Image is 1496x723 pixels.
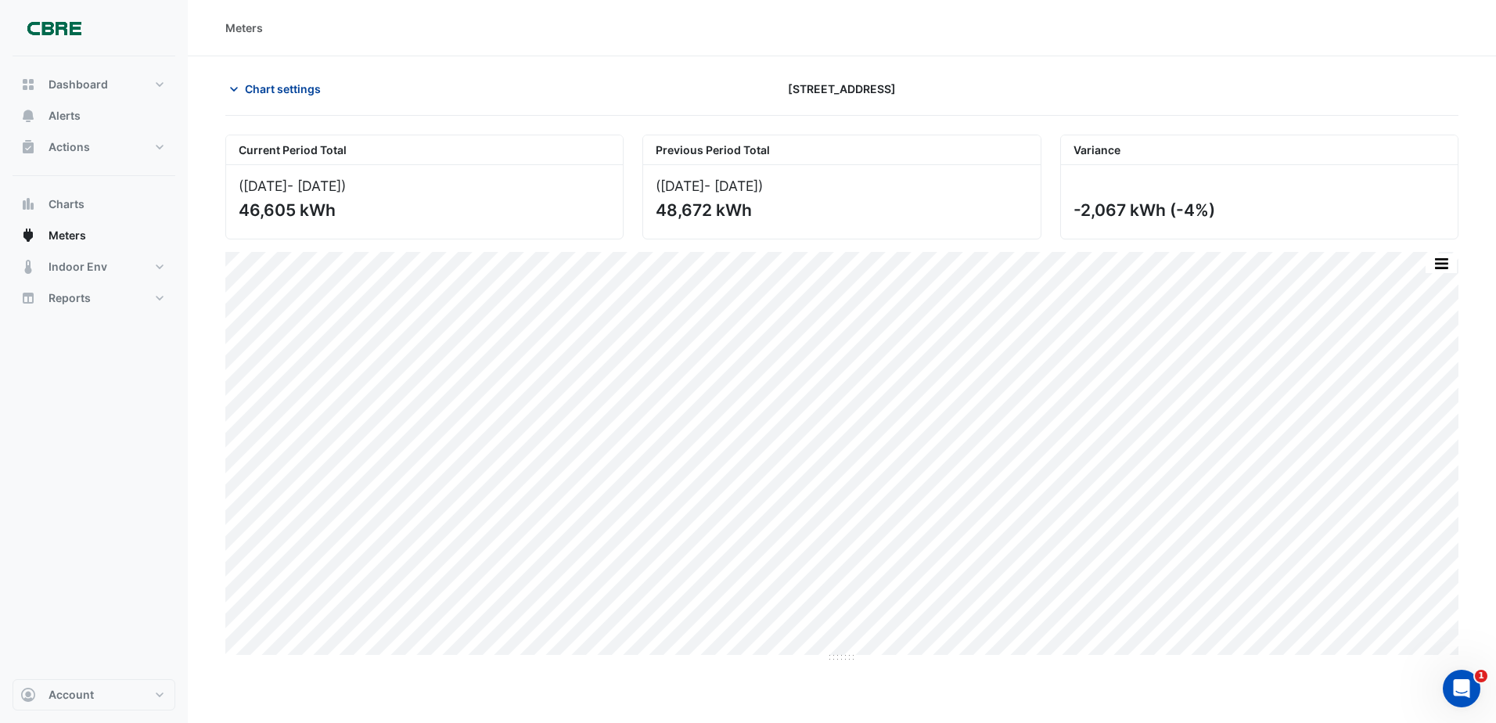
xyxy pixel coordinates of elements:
[20,108,36,124] app-icon: Alerts
[13,69,175,100] button: Dashboard
[1475,670,1487,682] span: 1
[49,228,86,243] span: Meters
[19,13,89,44] img: Company Logo
[49,77,108,92] span: Dashboard
[1426,254,1457,273] button: More Options
[13,679,175,710] button: Account
[239,178,610,194] div: ([DATE] )
[20,196,36,212] app-icon: Charts
[13,131,175,163] button: Actions
[225,75,331,103] button: Chart settings
[13,220,175,251] button: Meters
[49,687,94,703] span: Account
[49,259,107,275] span: Indoor Env
[49,139,90,155] span: Actions
[13,251,175,282] button: Indoor Env
[20,259,36,275] app-icon: Indoor Env
[20,139,36,155] app-icon: Actions
[239,200,607,220] div: 46,605 kWh
[788,81,896,97] span: [STREET_ADDRESS]
[1073,200,1442,220] div: -2,067 kWh (-4%)
[13,100,175,131] button: Alerts
[245,81,321,97] span: Chart settings
[1061,135,1458,165] div: Variance
[226,135,623,165] div: Current Period Total
[20,290,36,306] app-icon: Reports
[20,228,36,243] app-icon: Meters
[704,178,758,194] span: - [DATE]
[1443,670,1480,707] iframe: Intercom live chat
[49,290,91,306] span: Reports
[49,108,81,124] span: Alerts
[13,282,175,314] button: Reports
[656,200,1024,220] div: 48,672 kWh
[643,135,1040,165] div: Previous Period Total
[20,77,36,92] app-icon: Dashboard
[225,20,263,36] div: Meters
[656,178,1027,194] div: ([DATE] )
[13,189,175,220] button: Charts
[49,196,85,212] span: Charts
[287,178,341,194] span: - [DATE]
